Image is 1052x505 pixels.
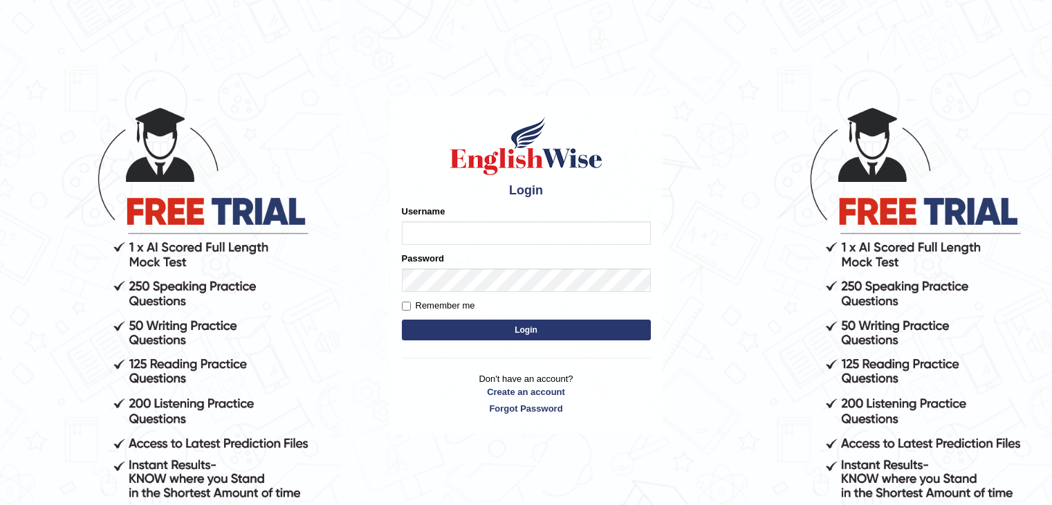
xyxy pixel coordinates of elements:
[402,299,475,313] label: Remember me
[402,205,445,218] label: Username
[402,385,651,398] a: Create an account
[447,115,605,177] img: Logo of English Wise sign in for intelligent practice with AI
[402,402,651,415] a: Forgot Password
[402,302,411,311] input: Remember me
[402,184,651,198] h4: Login
[402,372,651,415] p: Don't have an account?
[402,320,651,340] button: Login
[402,252,444,265] label: Password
